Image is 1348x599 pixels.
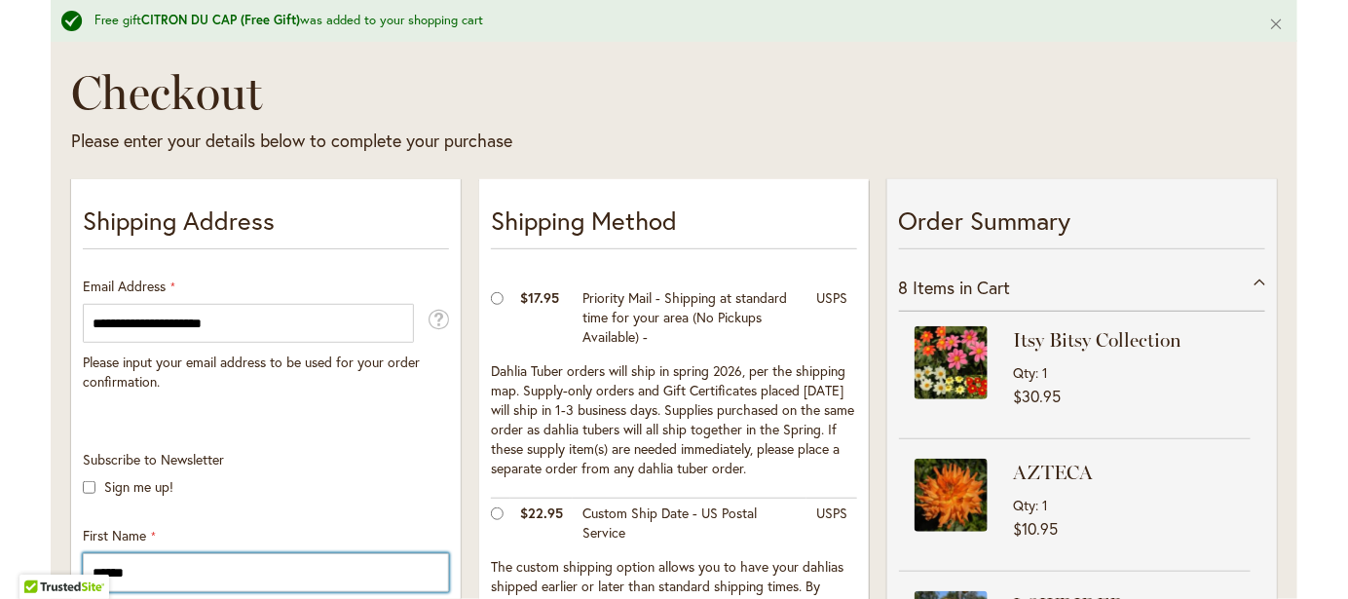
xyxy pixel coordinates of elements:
p: Shipping Method [491,203,857,249]
label: Sign me up! [104,477,173,496]
h1: Checkout [71,63,927,122]
strong: CITRON DU CAP (Free Gift) [141,12,300,28]
span: First Name [83,526,146,544]
p: Order Summary [899,203,1265,249]
td: Custom Ship Date - US Postal Service [573,499,806,553]
span: Email Address [83,277,166,295]
span: Items in Cart [914,276,1011,299]
span: $30.95 [1014,386,1062,406]
img: Itsy Bitsy Collection [915,326,988,399]
span: Subscribe to Newsletter [83,450,224,468]
strong: Itsy Bitsy Collection [1014,326,1246,354]
td: Priority Mail - Shipping at standard time for your area (No Pickups Available) - [573,283,806,356]
span: Qty [1014,363,1036,382]
iframe: Launch Accessibility Center [15,530,69,584]
span: 1 [1043,363,1049,382]
span: $17.95 [520,288,559,307]
span: Qty [1014,496,1036,514]
p: Shipping Address [83,203,449,249]
span: Please input your email address to be used for your order confirmation. [83,353,420,391]
div: Please enter your details below to complete your purchase [71,129,927,154]
span: 8 [899,276,909,299]
span: 1 [1043,496,1049,514]
strong: AZTECA [1014,459,1246,486]
span: $10.95 [1014,518,1059,539]
div: Free gift was added to your shopping cart [94,12,1239,30]
td: USPS [806,283,857,356]
span: $22.95 [520,504,563,522]
img: AZTECA [915,459,988,532]
td: Dahlia Tuber orders will ship in spring 2026, per the shipping map. Supply-only orders and Gift C... [491,356,857,499]
td: USPS [806,499,857,553]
